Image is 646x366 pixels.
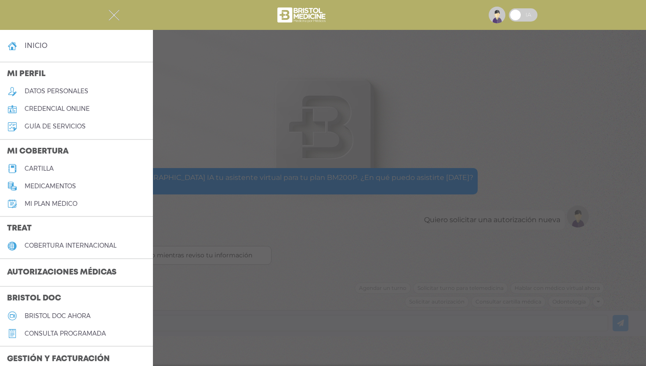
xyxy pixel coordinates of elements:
h5: cartilla [25,165,54,172]
h4: inicio [25,41,47,50]
img: bristol-medicine-blanco.png [276,4,328,26]
h5: cobertura internacional [25,242,116,249]
h5: medicamentos [25,183,76,190]
h5: guía de servicios [25,123,86,130]
h5: credencial online [25,105,90,113]
h5: consulta programada [25,330,106,337]
h5: datos personales [25,88,88,95]
img: Cober_menu-close-white.svg [109,10,120,21]
h5: Mi plan médico [25,200,77,208]
img: profile-placeholder.svg [489,7,505,23]
h5: Bristol doc ahora [25,312,91,320]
